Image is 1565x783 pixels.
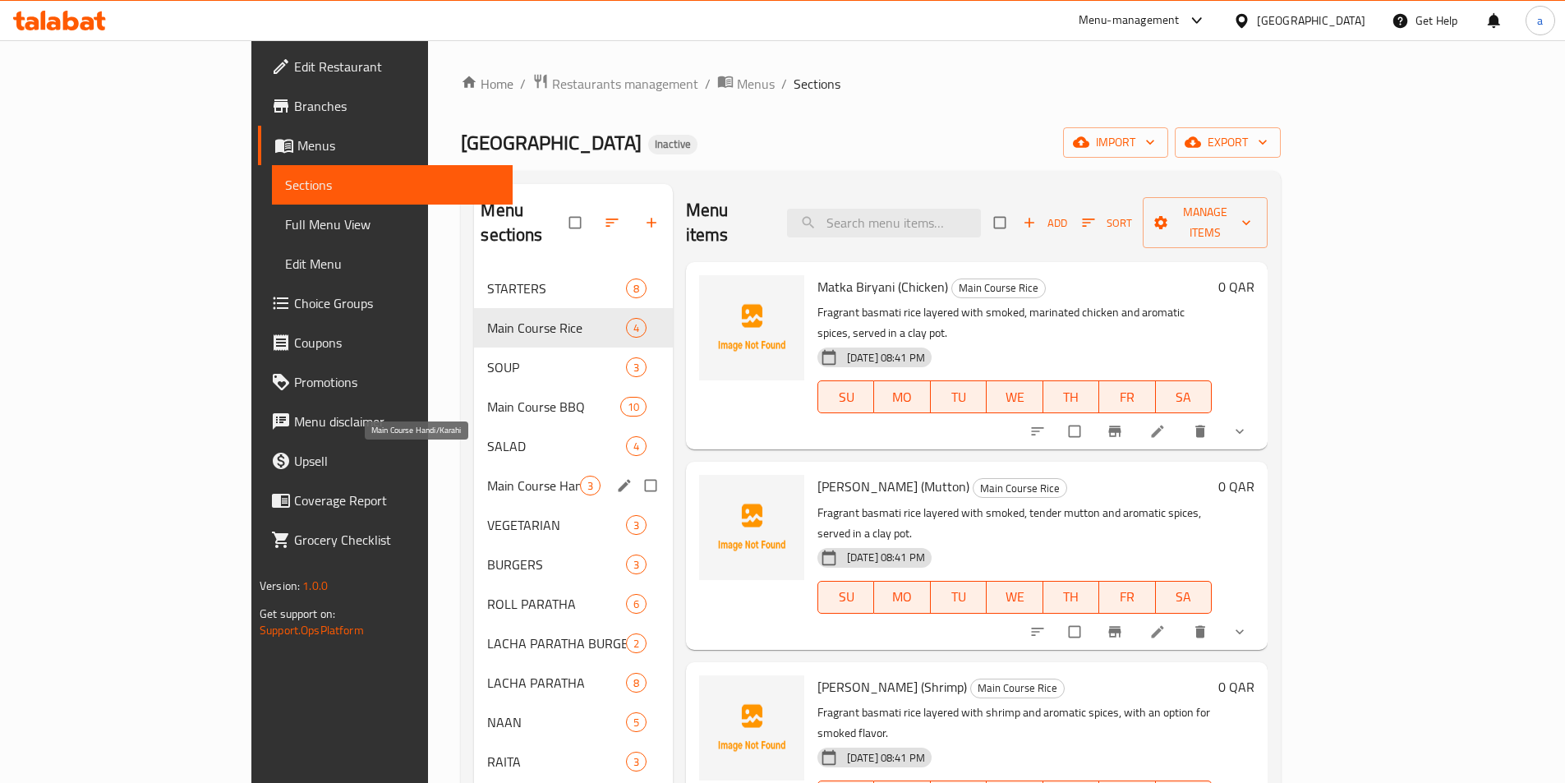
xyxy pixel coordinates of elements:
div: Main Course Rice [973,478,1067,498]
div: [GEOGRAPHIC_DATA] [1257,12,1365,30]
div: SOUP3 [474,348,672,387]
img: Matka Biryani (Mutton) [699,475,804,580]
div: items [626,752,647,771]
img: Matka Biryani (Chicken) [699,275,804,380]
div: ROLL PARATHA6 [474,584,672,624]
img: Matka Biryani (Shrimp) [699,675,804,781]
span: Select section [984,207,1019,238]
span: Promotions [294,372,499,392]
span: Version: [260,575,300,596]
svg: Show Choices [1231,624,1248,640]
input: search [787,209,981,237]
span: Upsell [294,451,499,471]
div: SALAD4 [474,426,672,466]
span: Coverage Report [294,491,499,510]
span: 1.0.0 [302,575,328,596]
span: Main Course Handi/Karahi [487,476,579,495]
div: NAAN5 [474,702,672,742]
span: LACHA PARATHA [487,673,625,693]
div: VEGETARIAN [487,515,625,535]
button: delete [1182,614,1222,650]
svg: Show Choices [1231,423,1248,440]
a: Upsell [258,441,513,481]
span: Add [1023,214,1067,233]
button: SA [1156,581,1212,614]
a: Edit Restaurant [258,47,513,86]
div: LACHA PARATHA8 [474,663,672,702]
a: Grocery Checklist [258,520,513,560]
span: 3 [627,754,646,770]
span: Select to update [1059,416,1093,447]
nav: breadcrumb [461,73,1281,94]
span: Sort items [1071,210,1143,236]
a: Branches [258,86,513,126]
a: Choice Groups [258,283,513,323]
span: Main Course Rice [952,279,1045,297]
span: a [1537,12,1543,30]
span: Sections [285,175,499,195]
div: SOUP [487,357,625,377]
span: Select to update [1059,616,1093,647]
span: Add item [1019,210,1071,236]
div: items [626,673,647,693]
span: [DATE] 08:41 PM [840,550,932,565]
div: items [620,397,647,417]
div: Main Course Rice [951,279,1046,298]
button: MO [874,380,930,413]
div: BURGERS [487,555,625,574]
span: Menus [297,136,499,155]
button: TU [931,380,987,413]
span: 8 [627,281,646,297]
a: Edit Menu [272,244,513,283]
div: items [626,515,647,535]
div: RAITA3 [474,742,672,781]
button: Branch-specific-item [1097,413,1136,449]
span: MO [881,385,923,409]
span: SU [825,385,868,409]
span: Main Course Rice [974,479,1066,498]
li: / [705,74,711,94]
span: STARTERS [487,279,625,298]
h2: Menu sections [481,198,568,247]
span: Menus [737,74,775,94]
button: Add section [633,205,673,241]
h2: Menu items [686,198,767,247]
span: 4 [627,320,646,336]
span: Sort sections [594,205,633,241]
span: [DATE] 08:41 PM [840,750,932,766]
span: Get support on: [260,603,335,624]
span: 3 [581,478,600,494]
span: SALAD [487,436,625,456]
div: Main Course Handi/Karahi3edit [474,466,672,505]
a: Menus [258,126,513,165]
span: SA [1162,385,1205,409]
span: NAAN [487,712,625,732]
button: TU [931,581,987,614]
button: show more [1222,614,1261,650]
span: 2 [627,636,646,652]
p: Fragrant basmati rice layered with smoked, tender mutton and aromatic spices, served in a clay pot. [817,503,1212,544]
div: Main Course Rice [970,679,1065,698]
button: SA [1156,380,1212,413]
button: TH [1043,380,1099,413]
button: show more [1222,413,1261,449]
h6: 0 QAR [1218,275,1254,298]
h6: 0 QAR [1218,475,1254,498]
span: TH [1050,585,1093,609]
span: import [1076,132,1155,153]
span: TH [1050,385,1093,409]
div: items [626,555,647,574]
div: ROLL PARATHA [487,594,625,614]
span: 5 [627,715,646,730]
span: Main Course Rice [487,318,625,338]
div: VEGETARIAN3 [474,505,672,545]
button: SU [817,380,874,413]
a: Coverage Report [258,481,513,520]
button: WE [987,581,1043,614]
h6: 0 QAR [1218,675,1254,698]
a: Menu disclaimer [258,402,513,441]
span: RAITA [487,752,625,771]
